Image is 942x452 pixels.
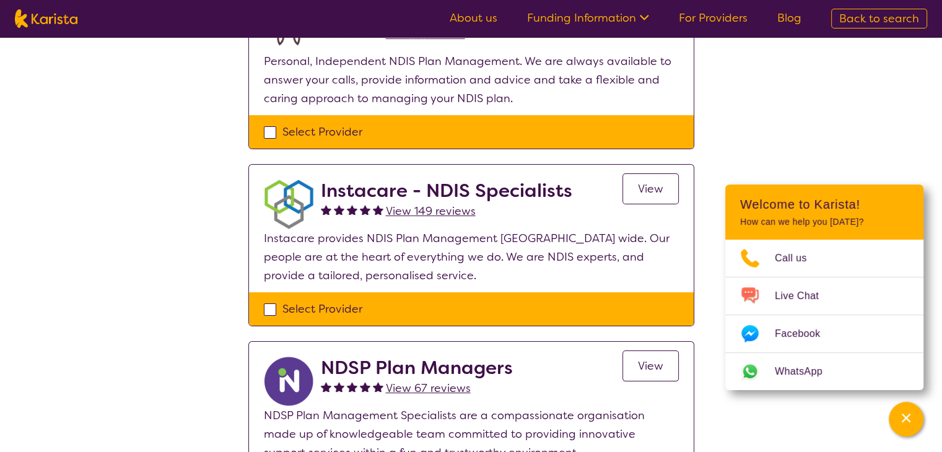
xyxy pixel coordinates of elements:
a: Funding Information [527,11,649,25]
ul: Choose channel [725,240,923,390]
h2: Instacare - NDIS Specialists [321,180,572,202]
h2: NDSP Plan Managers [321,357,513,379]
img: ryxpuxvt8mh1enfatjpo.png [264,357,313,406]
img: fullstar [373,381,383,392]
img: fullstar [334,204,344,215]
img: fullstar [347,204,357,215]
img: Karista logo [15,9,77,28]
span: WhatsApp [775,362,837,381]
span: Facebook [775,324,835,343]
img: fullstar [334,381,344,392]
div: Channel Menu [725,185,923,390]
a: View [622,350,679,381]
span: View [638,359,663,373]
span: View 67 reviews [386,381,471,396]
a: Blog [777,11,801,25]
span: Call us [775,249,822,267]
span: View [638,181,663,196]
p: Personal, Independent NDIS Plan Management. We are always available to answer your calls, provide... [264,52,679,108]
img: fullstar [321,381,331,392]
p: How can we help you [DATE]? [740,217,909,227]
a: View 149 reviews [386,202,476,220]
a: About us [450,11,497,25]
img: fullstar [360,381,370,392]
a: View 67 reviews [386,379,471,398]
a: For Providers [679,11,748,25]
img: fullstar [373,204,383,215]
a: View [622,173,679,204]
p: Instacare provides NDIS Plan Management [GEOGRAPHIC_DATA] wide. Our people are at the heart of ev... [264,229,679,285]
span: View 149 reviews [386,204,476,219]
img: obkhna0zu27zdd4ubuus.png [264,180,313,229]
h2: Welcome to Karista! [740,197,909,212]
img: fullstar [347,381,357,392]
a: Web link opens in a new tab. [725,353,923,390]
a: Back to search [831,9,927,28]
img: fullstar [360,204,370,215]
span: Back to search [839,11,919,26]
button: Channel Menu [889,402,923,437]
span: Live Chat [775,287,834,305]
img: fullstar [321,204,331,215]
